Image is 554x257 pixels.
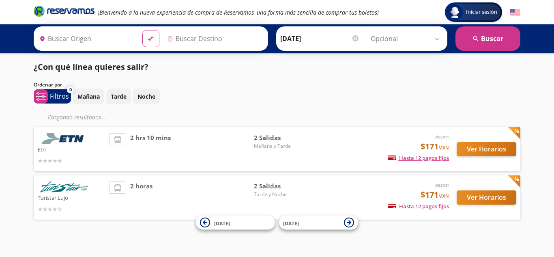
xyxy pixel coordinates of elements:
button: Mañana [73,89,104,104]
small: MXN [438,145,449,151]
button: Tarde [106,89,131,104]
span: Hasta 12 pagos fijos [388,203,449,210]
img: Etn [38,133,90,144]
button: 0Filtros [34,89,71,104]
input: Buscar Destino [164,28,264,49]
em: ¡Bienvenido a la nueva experiencia de compra de Reservamos, una forma más sencilla de comprar tus... [98,9,379,16]
span: Tarde y Noche [254,191,311,198]
p: ¿Con qué línea quieres salir? [34,61,148,73]
span: $171 [421,140,449,153]
span: 2 Salidas [254,133,311,143]
input: Opcional [371,28,443,49]
input: Buscar Origen [36,28,136,49]
span: $171 [421,189,449,201]
span: 2 horas [130,181,152,214]
span: [DATE] [214,220,230,227]
button: [DATE] [196,216,275,230]
em: desde: [435,181,449,188]
span: Mañana y Tarde [254,143,311,150]
button: Ver Horarios [457,190,516,205]
p: Ordenar por [34,81,62,89]
p: Mañana [77,92,100,101]
input: Elegir Fecha [280,28,360,49]
button: English [510,7,520,17]
span: 2 hrs 10 mins [130,133,171,165]
button: Buscar [455,26,520,51]
p: Etn [38,144,105,154]
img: Turistar Lujo [38,181,90,192]
i: Brand Logo [34,5,94,17]
em: desde: [435,133,449,140]
span: 0 [69,86,72,93]
span: [DATE] [283,220,299,227]
p: Turistar Lujo [38,192,105,202]
a: Brand Logo [34,5,94,19]
p: Tarde [111,92,127,101]
button: Noche [133,89,160,104]
p: Noche [137,92,155,101]
span: Hasta 12 pagos fijos [388,154,449,162]
small: MXN [438,193,449,199]
span: Iniciar sesión [463,8,500,16]
button: Ver Horarios [457,142,516,156]
span: 2 Salidas [254,181,311,191]
button: [DATE] [279,216,358,230]
em: Cargando resultados ... [48,113,106,121]
p: Filtros [50,91,69,101]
